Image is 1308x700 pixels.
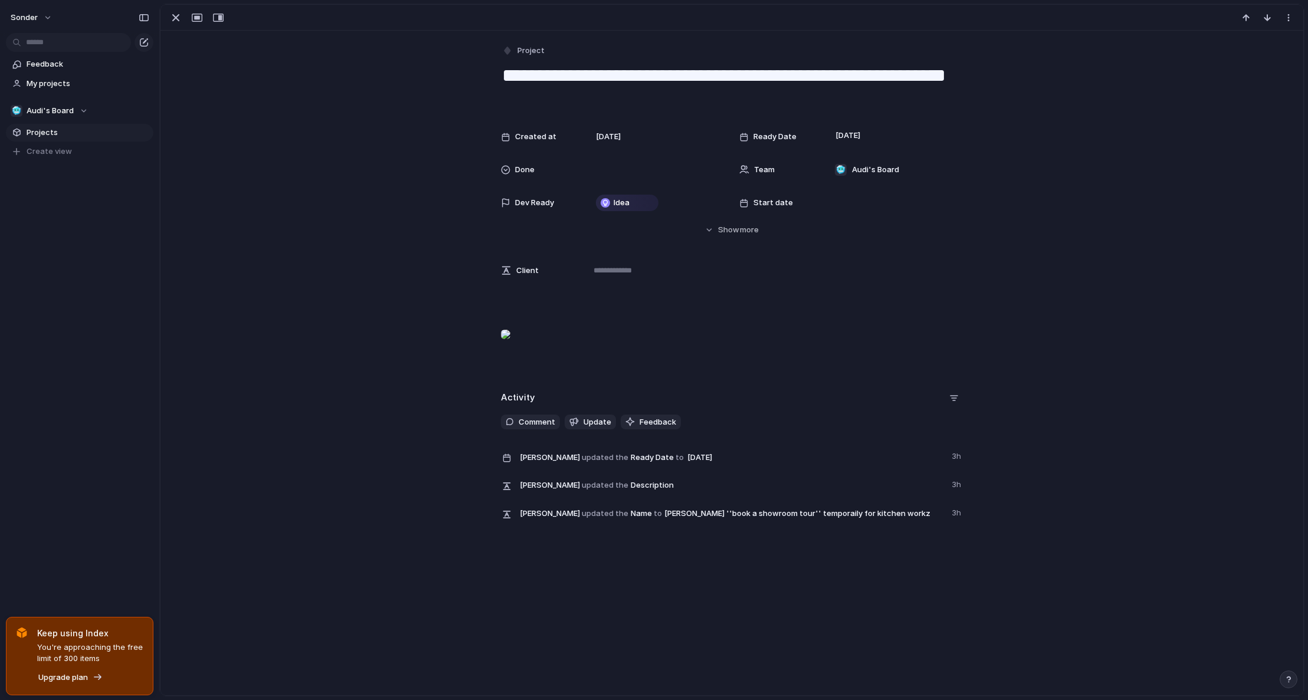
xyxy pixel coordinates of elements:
[520,476,945,493] span: Description
[614,197,630,209] span: Idea
[565,415,616,430] button: Update
[515,164,535,176] span: Done
[11,12,38,24] span: sonder
[754,164,775,176] span: Team
[583,416,611,428] span: Update
[6,143,153,160] button: Create view
[517,45,545,57] span: Project
[952,476,963,491] span: 3h
[520,448,945,466] span: Ready Date
[27,146,72,157] span: Create view
[582,508,628,520] span: updated the
[753,197,793,209] span: Start date
[520,508,580,520] span: [PERSON_NAME]
[35,669,106,686] button: Upgrade plan
[832,129,864,143] span: [DATE]
[582,479,628,491] span: updated the
[6,102,153,120] button: 🥶Audi's Board
[621,415,681,430] button: Feedback
[501,219,963,241] button: Showmore
[6,124,153,142] a: Projects
[501,415,560,430] button: Comment
[27,127,149,139] span: Projects
[516,265,539,277] span: Client
[676,452,684,464] span: to
[520,505,945,521] span: Name [PERSON_NAME] ''book a showroom tour'' temporaily for kitchen workz
[38,672,88,683] span: Upgrade plan
[500,42,548,60] button: Project
[37,642,143,665] span: You're approaching the free limit of 300 items
[519,416,555,428] span: Comment
[27,105,74,117] span: Audi's Board
[596,131,621,143] span: [DATE]
[852,164,899,176] span: Audi's Board
[835,164,847,176] div: 🥶
[640,416,676,428] span: Feedback
[11,105,22,117] div: 🥶
[515,131,556,143] span: Created at
[952,448,963,462] span: 3h
[6,75,153,93] a: My projects
[753,131,796,143] span: Ready Date
[37,627,143,639] span: Keep using Index
[520,452,580,464] span: [PERSON_NAME]
[520,479,580,491] span: [PERSON_NAME]
[684,451,716,465] span: [DATE]
[6,55,153,73] a: Feedback
[5,8,58,27] button: sonder
[515,197,554,209] span: Dev Ready
[740,224,759,236] span: more
[718,224,739,236] span: Show
[501,391,535,405] h2: Activity
[582,452,628,464] span: updated the
[654,508,662,520] span: to
[27,78,149,90] span: My projects
[952,505,963,519] span: 3h
[27,58,149,70] span: Feedback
